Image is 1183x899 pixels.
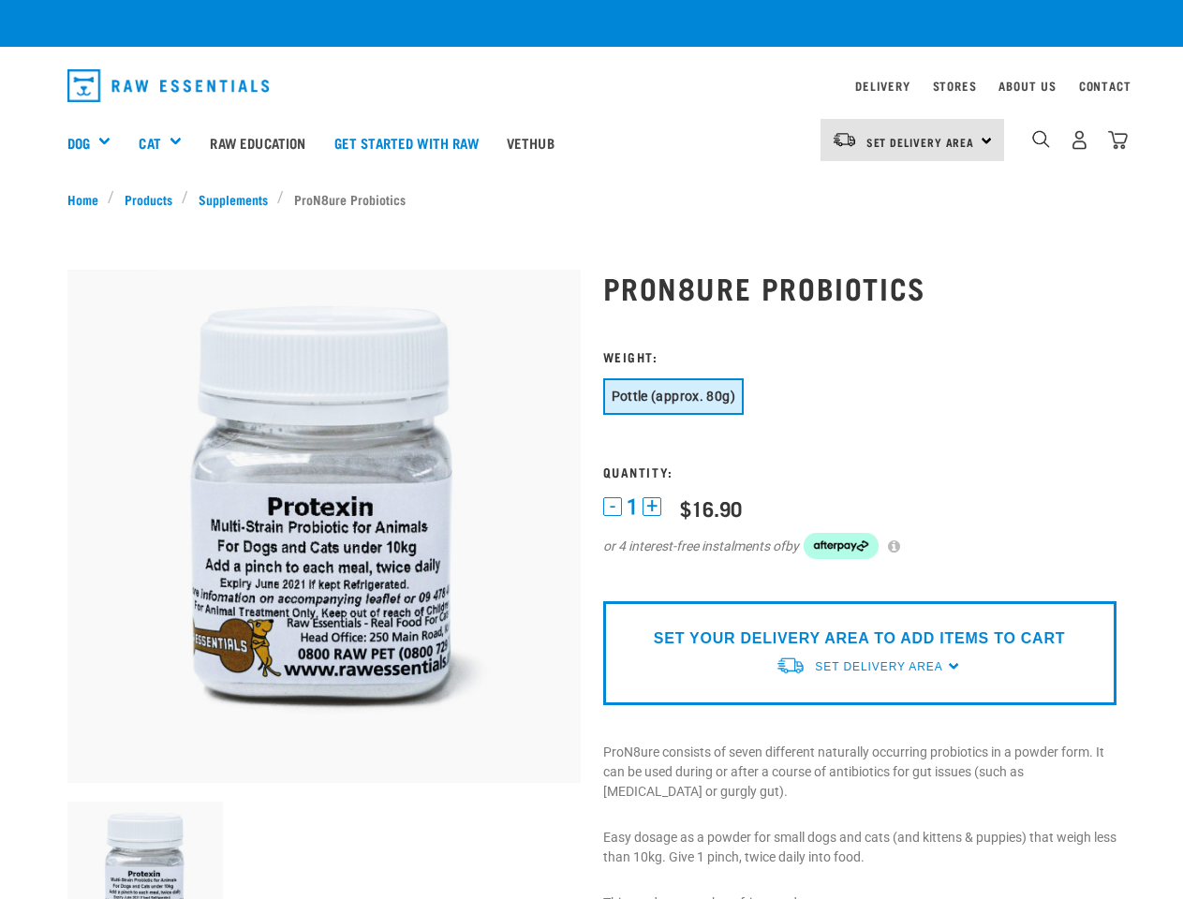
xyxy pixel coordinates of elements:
[603,349,1116,363] h3: Weight:
[627,497,638,517] span: 1
[114,189,182,209] a: Products
[67,270,581,783] img: Plastic Bottle Of Protexin For Dogs And Cats
[1070,130,1089,150] img: user.png
[52,62,1131,110] nav: dropdown navigation
[933,82,977,89] a: Stores
[855,82,909,89] a: Delivery
[67,69,270,102] img: Raw Essentials Logo
[1079,82,1131,89] a: Contact
[998,82,1056,89] a: About Us
[643,497,661,516] button: +
[866,139,975,145] span: Set Delivery Area
[776,656,806,675] img: van-moving.png
[1032,130,1050,148] img: home-icon-1@2x.png
[832,131,857,148] img: van-moving.png
[603,378,744,415] button: Pottle (approx. 80g)
[612,389,735,404] span: Pottle (approx. 80g)
[139,132,160,154] a: Cat
[1108,130,1128,150] img: home-icon@2x.png
[493,105,569,180] a: Vethub
[654,627,1065,650] p: SET YOUR DELIVERY AREA TO ADD ITEMS TO CART
[603,464,1116,479] h3: Quantity:
[196,105,319,180] a: Raw Education
[815,660,942,673] span: Set Delivery Area
[320,105,493,180] a: Get started with Raw
[603,497,622,516] button: -
[188,189,277,209] a: Supplements
[603,271,1116,304] h1: ProN8ure Probiotics
[603,743,1116,802] p: ProN8ure consists of seven different naturally occurring probiotics in a powder form. It can be u...
[67,189,1116,209] nav: breadcrumbs
[603,828,1116,867] p: Easy dosage as a powder for small dogs and cats (and kittens & puppies) that weigh less than 10kg...
[67,132,90,154] a: Dog
[67,189,109,209] a: Home
[804,533,879,559] img: Afterpay
[603,533,1116,559] div: or 4 interest-free instalments of by
[680,496,742,520] div: $16.90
